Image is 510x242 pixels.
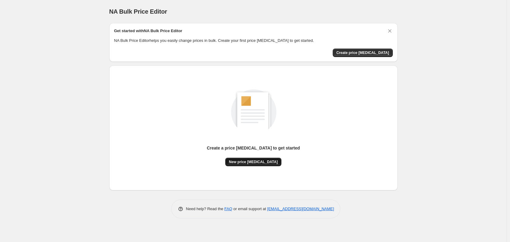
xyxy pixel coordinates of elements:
button: Dismiss card [387,28,393,34]
span: or email support at [232,207,267,211]
p: Create a price [MEDICAL_DATA] to get started [207,145,300,151]
span: New price [MEDICAL_DATA] [229,160,278,164]
span: NA Bulk Price Editor [109,8,167,15]
a: FAQ [224,207,232,211]
button: New price [MEDICAL_DATA] [225,158,281,166]
button: Create price change job [333,49,393,57]
a: [EMAIL_ADDRESS][DOMAIN_NAME] [267,207,334,211]
h2: Get started with NA Bulk Price Editor [114,28,182,34]
span: Create price [MEDICAL_DATA] [336,50,389,55]
p: NA Bulk Price Editor helps you easily change prices in bulk. Create your first price [MEDICAL_DAT... [114,38,393,44]
span: Need help? Read the [186,207,225,211]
